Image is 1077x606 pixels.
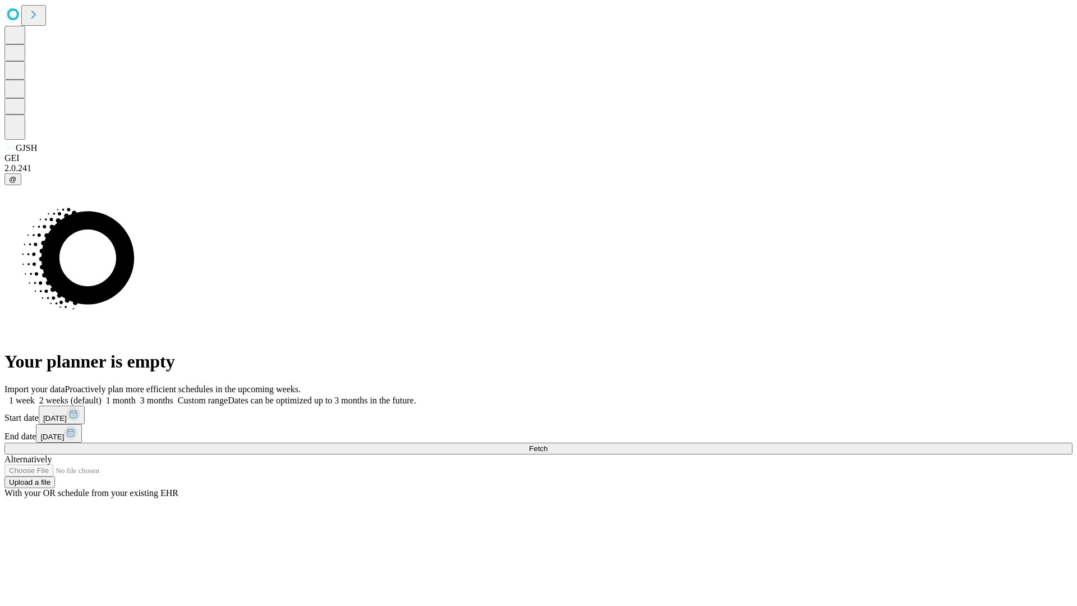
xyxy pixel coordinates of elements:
button: @ [4,173,21,185]
button: [DATE] [36,424,82,443]
button: Fetch [4,443,1073,454]
span: Custom range [178,396,228,405]
span: 2 weeks (default) [39,396,102,405]
span: Alternatively [4,454,52,464]
span: [DATE] [43,414,67,423]
span: 3 months [140,396,173,405]
div: GEI [4,153,1073,163]
h1: Your planner is empty [4,351,1073,372]
span: With your OR schedule from your existing EHR [4,488,178,498]
button: Upload a file [4,476,55,488]
span: Proactively plan more efficient schedules in the upcoming weeks. [65,384,301,394]
button: [DATE] [39,406,85,424]
span: GJSH [16,143,37,153]
span: Import your data [4,384,65,394]
div: 2.0.241 [4,163,1073,173]
div: End date [4,424,1073,443]
span: 1 week [9,396,35,405]
div: Start date [4,406,1073,424]
span: Dates can be optimized up to 3 months in the future. [228,396,416,405]
span: @ [9,175,17,183]
span: [DATE] [40,433,64,441]
span: Fetch [529,444,547,453]
span: 1 month [106,396,136,405]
